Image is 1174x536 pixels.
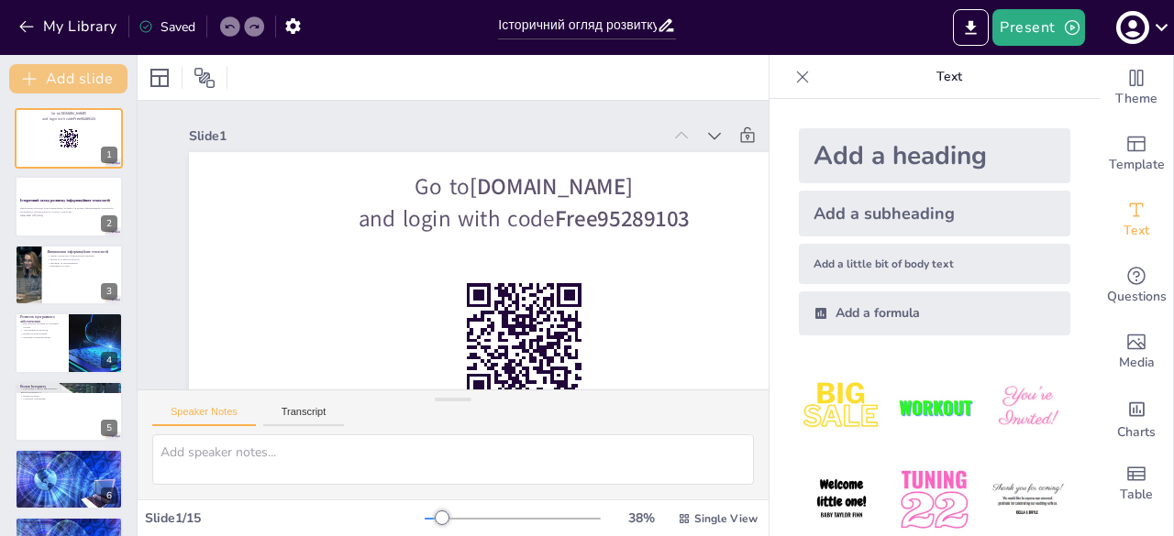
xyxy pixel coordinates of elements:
[20,394,117,398] p: Вплив на бізнес
[101,352,117,368] div: 4
[101,283,117,300] div: 3
[15,312,123,373] div: 4
[799,244,1070,284] div: Add a little bit of body text
[145,509,425,527] div: Slide 1 / 15
[1100,121,1173,187] div: Add ready made slides
[1100,451,1173,517] div: Add a table
[694,511,758,526] span: Single View
[985,365,1070,450] img: 3.jpeg
[799,291,1070,335] div: Add a formula
[1100,319,1173,385] div: Add images, graphics, shapes or video
[799,128,1070,183] div: Add a heading
[20,213,117,217] p: Generated with [URL]
[20,527,117,531] p: Системи управління
[15,381,123,442] div: 5
[20,390,117,394] p: Нові можливості
[20,335,63,339] p: Інновації в програмуванні
[194,67,216,89] span: Position
[20,458,117,462] p: Системи управління
[20,531,117,534] p: Аналітика даних
[20,323,63,329] p: Від простих програм до складних систем
[101,420,117,436] div: 5
[1119,353,1155,373] span: Media
[101,147,117,163] div: 1
[101,215,117,232] div: 2
[15,108,123,169] div: 1
[619,509,663,527] div: 38 %
[1100,385,1173,451] div: Add charts and graphs
[15,245,123,305] div: 3
[223,203,826,235] p: and login with code
[20,329,63,333] p: Автоматизація процесів
[1115,89,1157,109] span: Theme
[20,383,117,388] p: Вплив Інтернету
[799,365,884,450] img: 1.jpeg
[992,9,1084,46] button: Present
[20,397,117,400] p: Соціальні платформи
[15,449,123,509] div: 6
[20,465,117,469] p: Вплив на продуктивність
[20,111,117,116] p: Go to
[152,406,256,426] button: Speaker Notes
[555,203,690,234] strong: Free95289103
[20,116,117,122] p: and login with code
[1124,221,1149,241] span: Text
[47,255,117,258] p: Перші електронні обчислювальні машини
[1100,253,1173,319] div: Get real-time input from your audience
[817,55,1081,99] p: Text
[20,314,63,324] p: Розвиток програмного забезпечення
[799,191,1070,236] div: Add a subheading
[20,452,117,457] p: Технології в бізнесі
[145,63,174,93] div: Layout
[20,520,117,525] p: Технології в бізнесі
[892,365,977,450] img: 2.jpeg
[1107,287,1167,307] span: Questions
[14,12,125,41] button: My Library
[1120,485,1153,505] span: Table
[138,18,195,36] div: Saved
[223,171,826,202] p: Go to
[20,455,117,459] p: Автоматизація бізнес-процесів
[953,9,989,46] button: Export to PowerPoint
[101,487,117,504] div: 6
[60,112,86,116] strong: [DOMAIN_NAME]
[20,206,117,213] p: Презентація розглядає етапи виникнення, розвитку та впливу інформаційних технологій і програмного...
[20,462,117,465] p: Аналітика даних
[498,12,656,38] input: Insert title
[15,176,123,236] div: 2
[9,64,127,93] button: Add slide
[1100,187,1173,253] div: Add text boxes
[1109,155,1165,175] span: Template
[20,333,63,336] p: Вплив на користувачів
[263,406,345,426] button: Transcript
[1100,55,1173,121] div: Change the overall theme
[470,172,633,202] strong: [DOMAIN_NAME]
[47,265,117,268] p: Важливість історії
[47,249,117,255] p: Виникнення інформаційних технологій
[20,523,117,527] p: Автоматизація бізнес-процесів
[1117,422,1156,443] span: Charts
[47,261,117,265] p: Інновації та експерименти
[189,127,661,145] div: Slide 1
[20,387,117,390] p: Революція в обміні інформацією
[20,198,110,202] strong: Історичний огляд розвитку інформаційних технологій
[47,257,117,261] p: Вплив на сучасні технології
